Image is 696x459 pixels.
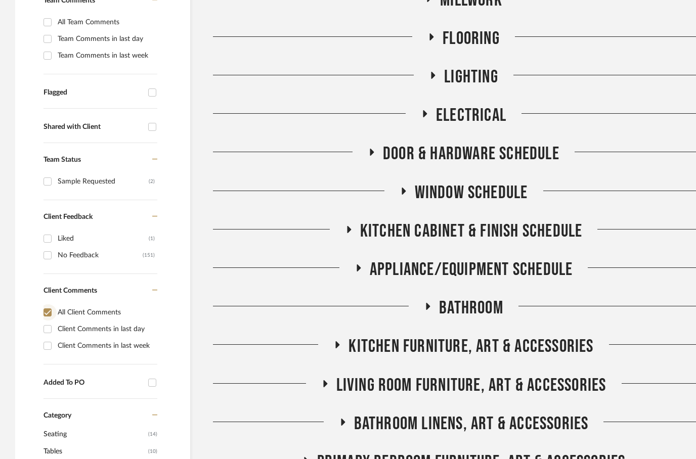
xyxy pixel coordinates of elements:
[349,336,593,358] span: Kitchen Furniture, Art & Accessories
[43,412,71,421] span: Category
[143,248,155,264] div: (151)
[149,174,155,190] div: (2)
[58,322,155,338] div: Client Comments in last day
[58,31,155,48] div: Team Comments in last day
[360,221,583,243] span: Kitchen Cabinet & Finish Schedule
[43,89,143,98] div: Flagged
[370,259,573,281] span: Appliance/Equipment Schedule
[58,15,155,31] div: All Team Comments
[43,426,146,443] span: Seating
[43,379,143,388] div: Added To PO
[58,174,149,190] div: Sample Requested
[149,231,155,247] div: (1)
[58,48,155,64] div: Team Comments in last week
[443,28,500,50] span: Flooring
[336,375,606,397] span: Living Room Furniture, Art & Accessories
[439,298,503,319] span: Bathroom
[58,338,155,354] div: Client Comments in last week
[58,305,155,321] div: All Client Comments
[58,248,143,264] div: No Feedback
[415,182,528,204] span: Window Schedule
[436,105,506,127] span: Electrical
[43,123,143,132] div: Shared with Client
[444,67,498,88] span: Lighting
[43,157,81,164] span: Team Status
[148,427,157,443] span: (14)
[58,231,149,247] div: Liked
[43,214,93,221] span: Client Feedback
[383,144,559,165] span: Door & Hardware Schedule
[354,414,589,435] span: Bathroom Linens, Art & Accessories
[43,288,97,295] span: Client Comments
